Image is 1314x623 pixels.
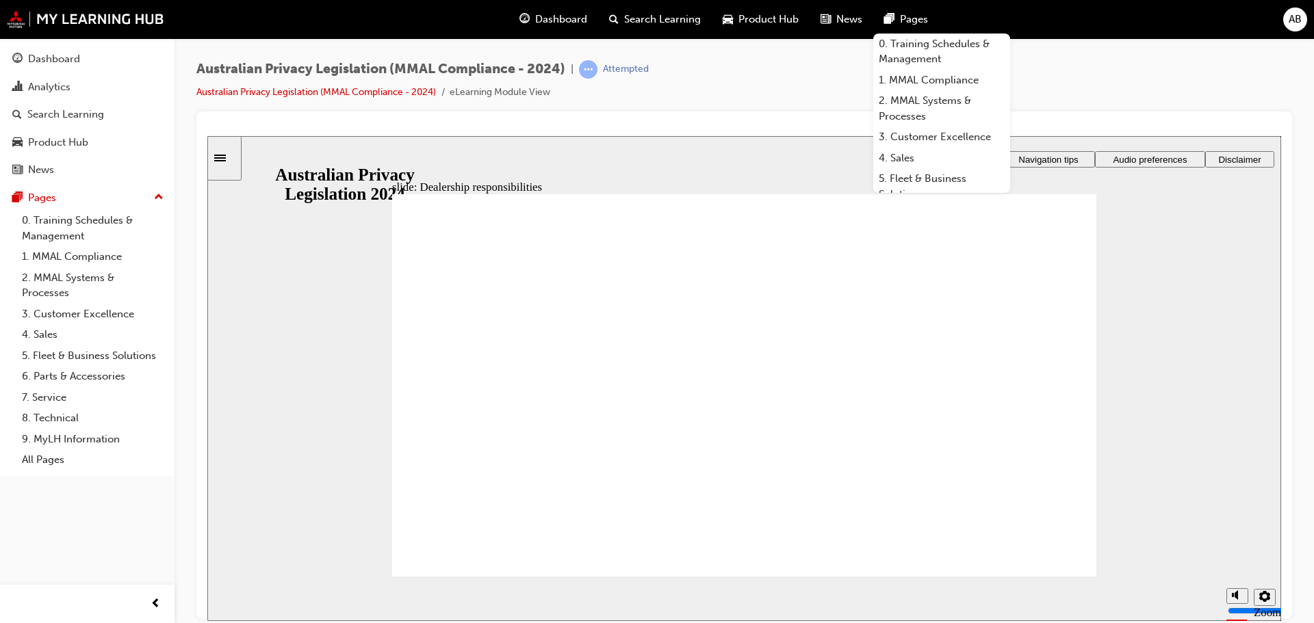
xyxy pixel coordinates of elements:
[27,107,104,122] div: Search Learning
[873,70,1010,91] a: 1. MMAL Compliance
[12,53,23,66] span: guage-icon
[873,148,1010,169] a: 4. Sales
[571,62,574,77] span: |
[196,86,436,98] a: Australian Privacy Legislation (MMAL Compliance - 2024)
[28,190,56,206] div: Pages
[16,429,169,450] a: 9. MyLH Information
[900,12,928,27] span: Pages
[12,192,23,204] span: pages-icon
[16,408,169,429] a: 8. Technical
[811,18,871,29] span: Navigation tips
[1283,8,1307,31] button: AB
[873,90,1010,127] a: 2. MMAL Systems & Processes
[154,189,164,207] span: up-icon
[579,60,597,79] span: learningRecordVerb_ATTEMPT-icon
[5,130,169,155] a: Product Hub
[196,62,565,77] span: Australian Privacy Legislation (MMAL Compliance - 2024)
[712,5,810,34] a: car-iconProduct Hub
[16,210,169,246] a: 0. Training Schedules & Management
[873,5,939,34] a: pages-iconPages
[28,51,80,67] div: Dashboard
[450,85,550,101] li: eLearning Module View
[1012,440,1067,485] div: misc controls
[603,63,649,76] div: Attempted
[12,164,23,176] span: news-icon
[5,185,169,211] button: Pages
[5,75,169,100] a: Analytics
[795,15,888,31] button: Navigation tips
[12,81,23,94] span: chart-icon
[884,11,894,28] span: pages-icon
[624,12,701,27] span: Search Learning
[723,11,733,28] span: car-icon
[16,449,169,470] a: All Pages
[16,387,169,408] a: 7. Service
[1011,18,1053,29] span: Disclaimer
[16,246,169,267] a: 1. MMAL Compliance
[28,135,88,150] div: Product Hub
[998,15,1067,31] button: Disclaimer
[12,137,23,149] span: car-icon
[873,34,1010,70] a: 0. Training Schedules & Management
[873,168,1010,204] a: 5. Fleet & Business Solutions
[810,5,873,34] a: news-iconNews
[1020,469,1109,480] input: volume
[7,10,164,28] img: mmal
[1046,470,1074,510] label: Zoom to fit
[609,11,619,28] span: search-icon
[12,109,22,121] span: search-icon
[5,102,169,127] a: Search Learning
[508,5,598,34] a: guage-iconDashboard
[151,596,161,613] span: prev-icon
[519,11,530,28] span: guage-icon
[873,127,1010,148] a: 3. Customer Excellence
[16,324,169,345] a: 4. Sales
[5,47,169,72] a: Dashboard
[16,267,169,304] a: 2. MMAL Systems & Processes
[5,44,169,185] button: DashboardAnalyticsSearch LearningProduct HubNews
[16,345,169,367] a: 5. Fleet & Business Solutions
[28,79,70,95] div: Analytics
[16,366,169,387] a: 6. Parts & Accessories
[821,11,831,28] span: news-icon
[888,15,998,31] button: Audio preferences
[1289,12,1302,27] span: AB
[535,12,587,27] span: Dashboard
[16,304,169,325] a: 3. Customer Excellence
[5,157,169,183] a: News
[1019,452,1041,468] button: Mute (Ctrl+Alt+M)
[836,12,862,27] span: News
[28,162,54,178] div: News
[905,18,979,29] span: Audio preferences
[1046,453,1068,470] button: Settings
[598,5,712,34] a: search-iconSearch Learning
[738,12,799,27] span: Product Hub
